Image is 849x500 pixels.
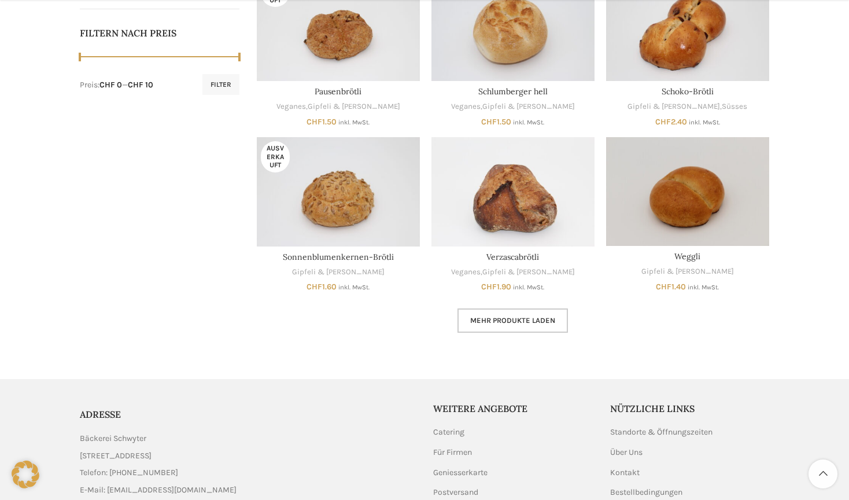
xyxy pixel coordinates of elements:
a: Gipfeli & [PERSON_NAME] [308,101,400,112]
a: Weggli [674,251,700,262]
a: Mehr Produkte laden [457,308,568,333]
span: Mehr Produkte laden [470,316,555,325]
a: Catering [433,427,466,438]
div: , [431,267,595,278]
a: Sonnenblumenkernen-Brötli [257,137,420,246]
a: Pausenbrötli [315,86,361,97]
div: Preis: — [80,79,153,91]
a: Gipfeli & [PERSON_NAME] [482,101,575,112]
a: Gipfeli & [PERSON_NAME] [641,266,734,277]
a: Über Uns [610,447,644,458]
a: Gipfeli & [PERSON_NAME] [482,267,575,278]
a: Bestellbedingungen [610,487,684,498]
a: Verzascabrötli [431,137,595,246]
a: List item link [80,466,416,479]
a: Veganes [451,267,481,278]
a: Süsses [722,101,747,112]
a: Veganes [451,101,481,112]
a: Weggli [606,137,769,246]
h5: Filtern nach Preis [80,27,239,39]
span: Bäckerei Schwyter [80,432,146,445]
a: Veganes [276,101,306,112]
a: Schlumberger hell [478,86,548,97]
a: Sonnenblumenkernen-Brötli [283,252,394,262]
span: CHF 10 [128,80,153,90]
div: , [257,101,420,112]
a: Für Firmen [433,447,473,458]
small: inkl. MwSt. [689,119,720,126]
h5: Nützliche Links [610,402,770,415]
a: Kontakt [610,467,641,479]
div: , [606,101,769,112]
bdi: 2.40 [655,117,687,127]
a: Postversand [433,487,479,498]
h5: Weitere Angebote [433,402,593,415]
span: CHF [307,117,322,127]
span: CHF [307,282,322,292]
button: Filter [202,74,239,95]
a: Scroll to top button [809,459,837,488]
span: CHF [656,282,671,292]
a: List item link [80,484,416,497]
a: Standorte & Öffnungszeiten [610,427,714,438]
span: CHF [481,282,497,292]
small: inkl. MwSt. [338,284,370,291]
bdi: 1.50 [481,117,511,127]
bdi: 1.40 [656,282,686,292]
span: CHF 0 [99,80,122,90]
span: CHF [481,117,497,127]
small: inkl. MwSt. [688,284,719,291]
span: [STREET_ADDRESS] [80,450,152,462]
small: inkl. MwSt. [513,119,544,126]
div: , [431,101,595,112]
a: Gipfeli & [PERSON_NAME] [627,101,720,112]
span: ADRESSE [80,409,121,420]
span: Ausverkauft [261,141,290,172]
a: Schoko-Brötli [662,86,714,97]
a: Geniesserkarte [433,467,489,479]
small: inkl. MwSt. [338,119,370,126]
bdi: 1.60 [307,282,337,292]
a: Verzascabrötli [486,252,539,262]
a: Gipfeli & [PERSON_NAME] [292,267,385,278]
small: inkl. MwSt. [513,284,544,291]
bdi: 1.50 [307,117,337,127]
bdi: 1.90 [481,282,511,292]
span: CHF [655,117,671,127]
